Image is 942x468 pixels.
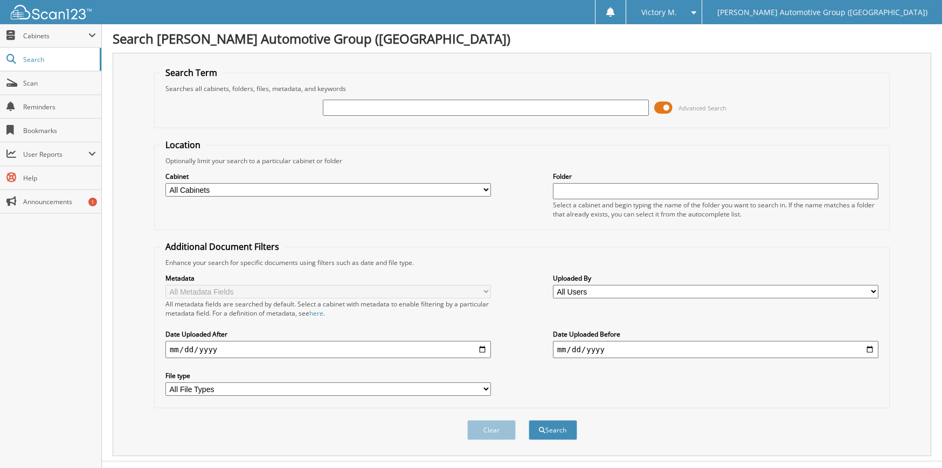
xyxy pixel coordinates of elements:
label: Cabinet [165,172,491,181]
div: Searches all cabinets, folders, files, metadata, and keywords [160,84,884,93]
span: Bookmarks [23,126,96,135]
input: end [553,341,878,358]
span: Search [23,55,94,64]
a: here [309,309,323,318]
div: 1 [88,198,97,206]
span: User Reports [23,150,88,159]
div: Select a cabinet and begin typing the name of the folder you want to search in. If the name match... [553,200,878,219]
span: Reminders [23,102,96,111]
span: Help [23,173,96,183]
legend: Additional Document Filters [160,241,285,253]
span: Victory M. [641,9,677,16]
span: Announcements [23,197,96,206]
label: Date Uploaded After [165,330,491,339]
div: Optionally limit your search to a particular cabinet or folder [160,156,884,165]
label: Metadata [165,274,491,283]
span: [PERSON_NAME] Automotive Group ([GEOGRAPHIC_DATA]) [717,9,927,16]
legend: Location [160,139,206,151]
legend: Search Term [160,67,223,79]
div: All metadata fields are searched by default. Select a cabinet with metadata to enable filtering b... [165,299,491,318]
div: Enhance your search for specific documents using filters such as date and file type. [160,258,884,267]
span: Cabinets [23,31,88,40]
button: Clear [467,420,516,440]
span: Advanced Search [678,104,726,112]
input: start [165,341,491,358]
label: Folder [553,172,878,181]
button: Search [529,420,577,440]
span: Scan [23,79,96,88]
label: Uploaded By [553,274,878,283]
label: Date Uploaded Before [553,330,878,339]
img: scan123-logo-white.svg [11,5,92,19]
h1: Search [PERSON_NAME] Automotive Group ([GEOGRAPHIC_DATA]) [113,30,931,47]
label: File type [165,371,491,380]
